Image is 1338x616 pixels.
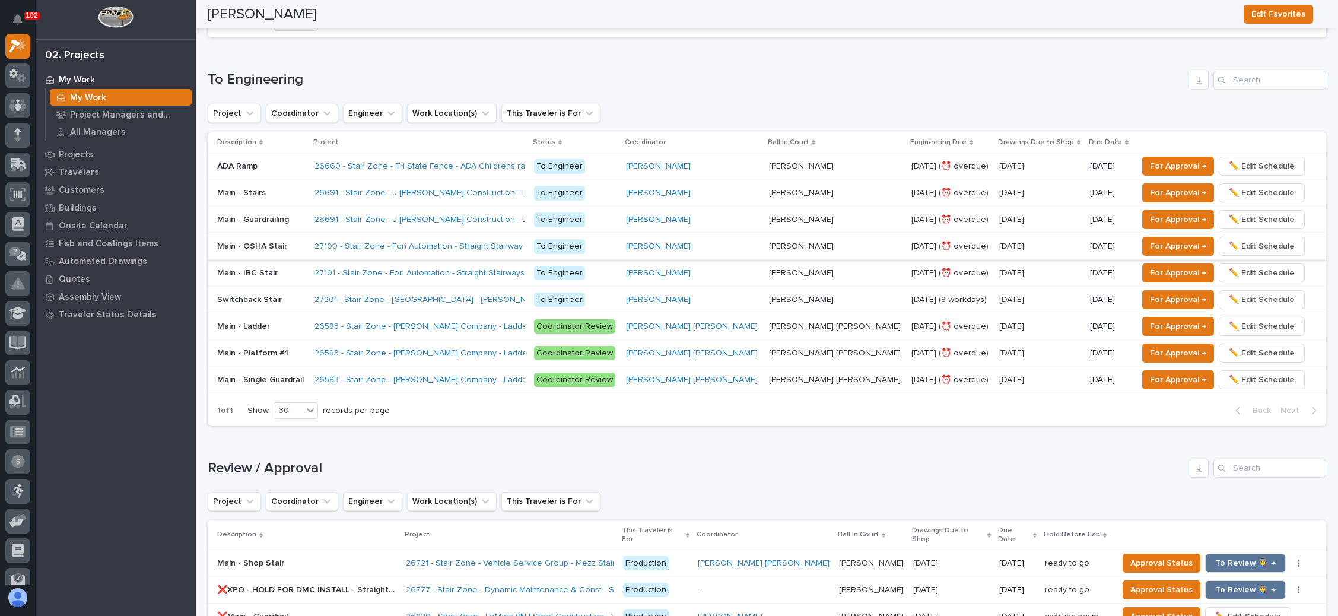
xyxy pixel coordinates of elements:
[59,274,90,285] p: Quotes
[912,524,984,546] p: Drawings Due to Shop
[839,556,906,569] p: [PERSON_NAME]
[999,346,1026,358] p: [DATE]
[36,270,196,288] a: Quotes
[59,292,121,303] p: Assembly View
[1251,7,1305,21] span: Edit Favorites
[1276,405,1326,416] button: Next
[217,186,268,198] p: Main - Stairs
[999,293,1026,305] p: [DATE]
[1150,159,1206,173] span: For Approval →
[999,159,1026,172] p: [DATE]
[626,375,758,385] a: [PERSON_NAME] [PERSON_NAME]
[1142,344,1214,363] button: For Approval →
[5,585,30,610] button: users-avatar
[1219,210,1305,229] button: ✏️ Edit Schedule
[1226,405,1276,416] button: Back
[208,233,1326,260] tr: Main - OSHA StairMain - OSHA Stair 27100 - Stair Zone - Fori Automation - Straight Stairway - OSH...
[45,49,104,62] div: 02. Projects
[314,295,568,305] a: 27201 - Stair Zone - [GEOGRAPHIC_DATA] - [PERSON_NAME] Shop
[698,585,830,595] p: -
[1215,556,1276,570] span: To Review 👨‍🏭 →
[626,295,691,305] a: [PERSON_NAME]
[46,106,196,123] a: Project Managers and Engineers
[623,556,669,571] div: Production
[999,373,1026,385] p: [DATE]
[534,319,615,334] div: Coordinator Review
[999,558,1035,569] p: [DATE]
[1219,344,1305,363] button: ✏️ Edit Schedule
[622,524,683,546] p: This Traveler is For
[534,212,585,227] div: To Engineer
[698,558,830,569] a: [PERSON_NAME] [PERSON_NAME]
[46,123,196,140] a: All Managers
[314,322,581,332] a: 26583 - Stair Zone - [PERSON_NAME] Company - Ladder with Platform
[1205,554,1286,573] button: To Review 👨‍🏭 →
[1219,317,1305,336] button: ✏️ Edit Schedule
[36,71,196,88] a: My Work
[59,167,99,178] p: Travelers
[911,266,991,278] p: [DATE] (⏰ overdue)
[769,212,836,225] p: [PERSON_NAME]
[208,460,1185,477] h1: Review / Approval
[314,348,581,358] a: 26583 - Stair Zone - [PERSON_NAME] Company - Ladder with Platform
[501,104,600,123] button: This Traveler is For
[534,186,585,201] div: To Engineer
[36,234,196,252] a: Fab and Coatings Items
[217,239,290,252] p: Main - OSHA Stair
[910,136,967,149] p: Engineering Due
[626,188,691,198] a: [PERSON_NAME]
[5,7,30,32] button: Notifications
[1130,583,1193,597] span: Approval Status
[36,306,196,323] a: Traveler Status Details
[1280,405,1307,416] span: Next
[59,256,147,267] p: Automated Drawings
[1045,556,1092,569] p: ready to go
[1229,239,1295,253] span: ✏️ Edit Schedule
[911,373,991,385] p: [DATE] (⏰ overdue)
[998,136,1074,149] p: Drawings Due to Shop
[266,104,338,123] button: Coordinator
[59,185,104,196] p: Customers
[1090,188,1128,198] p: [DATE]
[911,186,991,198] p: [DATE] (⏰ overdue)
[1150,266,1206,280] span: For Approval →
[1142,237,1214,256] button: For Approval →
[768,136,809,149] p: Ball In Court
[208,340,1326,367] tr: Main - Platform #1Main - Platform #1 26583 - Stair Zone - [PERSON_NAME] Company - Ladder with Pla...
[1150,293,1206,307] span: For Approval →
[208,104,261,123] button: Project
[208,367,1326,393] tr: Main - Single GuardrailMain - Single Guardrail 26583 - Stair Zone - [PERSON_NAME] Company - Ladde...
[217,293,284,305] p: Switchback Stair
[1142,317,1214,336] button: For Approval →
[1089,136,1122,149] p: Due Date
[1213,71,1326,90] input: Search
[217,159,260,172] p: ADA Ramp
[98,6,133,28] img: Workspace Logo
[769,266,836,278] p: [PERSON_NAME]
[406,558,619,569] a: 26721 - Stair Zone - Vehicle Service Group - Mezz Stairs
[911,239,991,252] p: [DATE] (⏰ overdue)
[501,492,600,511] button: This Traveler is For
[217,136,256,149] p: Description
[59,310,157,320] p: Traveler Status Details
[1090,375,1128,385] p: [DATE]
[406,585,691,595] a: 26777 - Stair Zone - Dynamic Maintenance & Const - Straight Modular Stair
[911,346,991,358] p: [DATE] (⏰ overdue)
[1150,319,1206,334] span: For Approval →
[1142,263,1214,282] button: For Approval →
[911,159,991,172] p: [DATE] (⏰ overdue)
[1219,237,1305,256] button: ✏️ Edit Schedule
[1215,583,1276,597] span: To Review 👨‍🏭 →
[1142,157,1214,176] button: For Approval →
[1045,583,1092,595] p: ready to go
[1123,554,1200,573] button: Approval Status
[769,239,836,252] p: [PERSON_NAME]
[70,110,187,120] p: Project Managers and Engineers
[208,207,1326,233] tr: Main - GuardrailingMain - Guardrailing 26691 - Stair Zone - J [PERSON_NAME] Construction - LRI Wa...
[534,266,585,281] div: To Engineer
[623,583,669,598] div: Production
[838,528,879,541] p: Ball In Court
[913,583,940,595] p: [DATE]
[217,528,256,541] p: Description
